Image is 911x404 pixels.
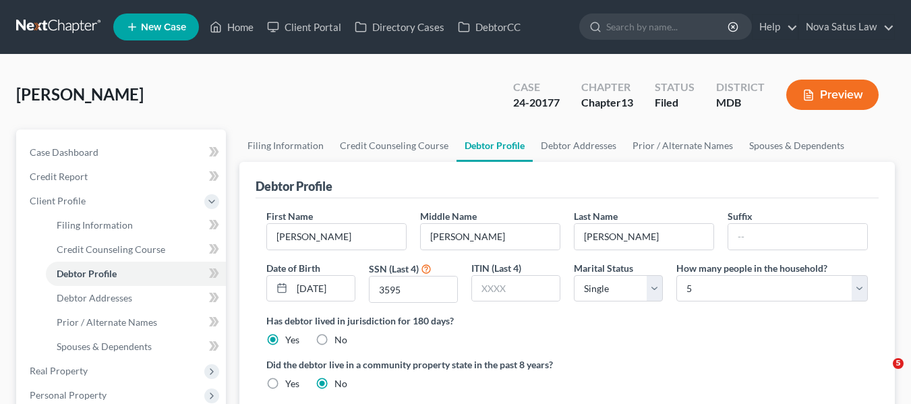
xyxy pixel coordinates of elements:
a: Debtor Profile [46,262,226,286]
div: District [716,80,765,95]
span: Personal Property [30,389,107,401]
span: [PERSON_NAME] [16,84,144,104]
span: Client Profile [30,195,86,206]
span: Debtor Profile [57,268,117,279]
a: Credit Counseling Course [46,237,226,262]
label: Suffix [728,209,753,223]
label: Did the debtor live in a community property state in the past 8 years? [266,357,868,372]
label: Marital Status [574,261,633,275]
a: Prior / Alternate Names [624,129,741,162]
a: Client Portal [260,15,348,39]
a: Debtor Addresses [46,286,226,310]
label: Yes [285,333,299,347]
label: Middle Name [420,209,477,223]
div: Case [513,80,560,95]
a: Directory Cases [348,15,451,39]
span: Case Dashboard [30,146,98,158]
label: ITIN (Last 4) [471,261,521,275]
label: Has debtor lived in jurisdiction for 180 days? [266,314,868,328]
span: Debtor Addresses [57,292,132,304]
a: Filing Information [239,129,332,162]
a: Nova Satus Law [799,15,894,39]
a: Prior / Alternate Names [46,310,226,335]
input: XXXX [370,277,457,302]
div: Chapter [581,95,633,111]
span: Spouses & Dependents [57,341,152,352]
div: Status [655,80,695,95]
input: M.I [421,224,560,250]
iframe: Intercom live chat [865,358,898,391]
span: Prior / Alternate Names [57,316,157,328]
a: DebtorCC [451,15,527,39]
a: Debtor Profile [457,129,533,162]
input: Search by name... [606,14,730,39]
div: 24-20177 [513,95,560,111]
div: Chapter [581,80,633,95]
span: New Case [141,22,186,32]
a: Case Dashboard [19,140,226,165]
span: Credit Report [30,171,88,182]
input: MM/DD/YYYY [292,276,355,301]
a: Help [753,15,798,39]
a: Spouses & Dependents [46,335,226,359]
div: MDB [716,95,765,111]
label: Date of Birth [266,261,320,275]
label: First Name [266,209,313,223]
span: 5 [893,358,904,369]
input: -- [267,224,406,250]
a: Credit Report [19,165,226,189]
div: Debtor Profile [256,178,332,194]
label: Yes [285,377,299,391]
button: Preview [786,80,879,110]
label: No [334,377,347,391]
a: Home [203,15,260,39]
input: -- [728,224,867,250]
label: Last Name [574,209,618,223]
span: Real Property [30,365,88,376]
span: 13 [621,96,633,109]
label: No [334,333,347,347]
a: Debtor Addresses [533,129,624,162]
span: Credit Counseling Course [57,243,165,255]
span: Filing Information [57,219,133,231]
input: XXXX [472,276,560,301]
a: Filing Information [46,213,226,237]
input: -- [575,224,713,250]
label: SSN (Last 4) [369,262,419,276]
a: Spouses & Dependents [741,129,852,162]
label: How many people in the household? [676,261,827,275]
div: Filed [655,95,695,111]
a: Credit Counseling Course [332,129,457,162]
